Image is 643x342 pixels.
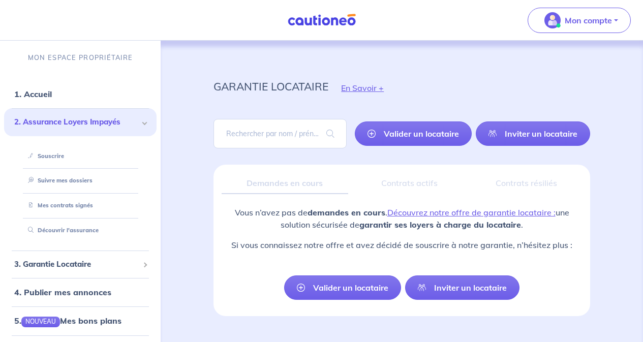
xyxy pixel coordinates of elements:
[16,148,144,165] div: Souscrire
[222,206,582,231] p: Vous n’avez pas de . une solution sécurisée de .
[14,116,139,128] span: 2. Assurance Loyers Impayés
[24,202,93,209] a: Mes contrats signés
[14,316,121,326] a: 5.NOUVEAUMes bons plans
[16,197,144,214] div: Mes contrats signés
[24,177,93,184] a: Suivre mes dossiers
[405,275,519,300] a: Inviter un locataire
[314,119,347,148] span: search
[14,89,52,99] a: 1. Accueil
[4,282,157,302] div: 4. Publier mes annonces
[4,310,157,331] div: 5.NOUVEAUMes bons plans
[528,8,631,33] button: illu_account_valid_menu.svgMon compte
[4,84,157,104] div: 1. Accueil
[14,259,139,270] span: 3. Garantie Locataire
[387,207,556,217] a: Découvrez notre offre de garantie locataire :
[28,53,133,63] p: MON ESPACE PROPRIÉTAIRE
[284,14,360,26] img: Cautioneo
[359,220,521,230] strong: garantir ses loyers à charge du locataire
[355,121,472,146] a: Valider un locataire
[24,152,64,160] a: Souscrire
[544,12,561,28] img: illu_account_valid_menu.svg
[16,222,144,239] div: Découvrir l'assurance
[308,207,385,217] strong: demandes en cours
[213,77,328,96] p: garantie locataire
[284,275,401,300] a: Valider un locataire
[222,239,582,251] p: Si vous connaissez notre offre et avez décidé de souscrire à notre garantie, n’hésitez plus :
[213,119,347,148] input: Rechercher par nom / prénom / mail du locataire
[565,14,612,26] p: Mon compte
[328,73,396,103] button: En Savoir +
[4,108,157,136] div: 2. Assurance Loyers Impayés
[476,121,590,146] a: Inviter un locataire
[4,255,157,274] div: 3. Garantie Locataire
[24,227,99,234] a: Découvrir l'assurance
[14,287,111,297] a: 4. Publier mes annonces
[16,172,144,189] div: Suivre mes dossiers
